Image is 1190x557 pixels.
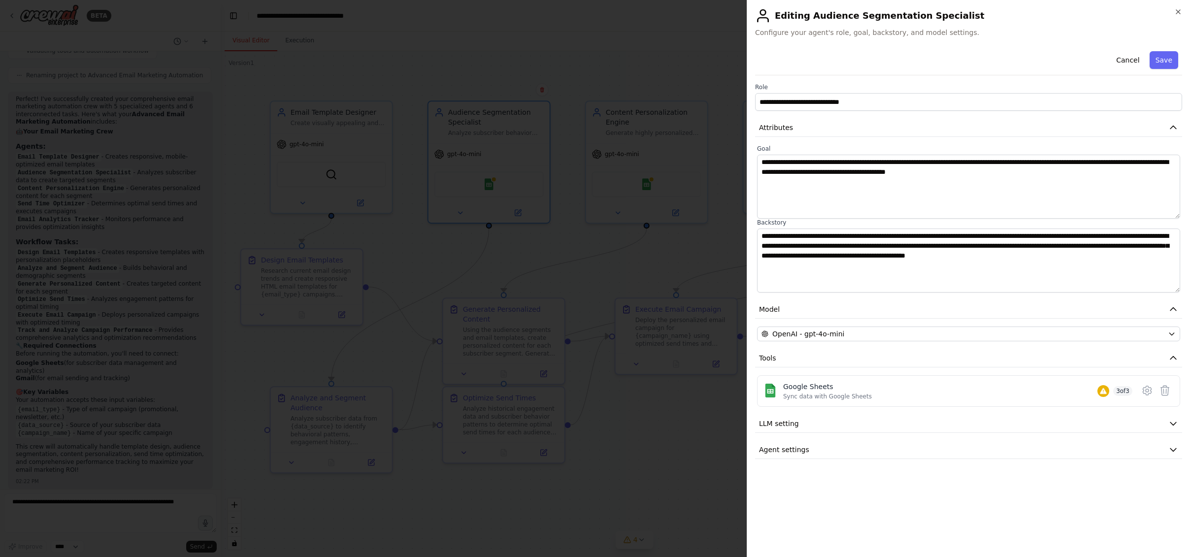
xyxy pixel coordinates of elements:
label: Role [755,83,1182,91]
img: Google Sheets [763,384,777,397]
button: Model [755,300,1182,319]
button: Configure tool [1138,382,1156,399]
label: Goal [757,145,1180,153]
div: Sync data with Google Sheets [783,393,872,400]
button: Cancel [1110,51,1145,69]
span: Configure your agent's role, goal, backstory, and model settings. [755,28,1182,37]
button: Delete tool [1156,382,1174,399]
span: Agent settings [759,445,809,455]
span: OpenAI - gpt-4o-mini [772,329,844,339]
span: 3 of 3 [1113,386,1132,396]
button: Save [1150,51,1178,69]
label: Backstory [757,219,1180,227]
button: Attributes [755,119,1182,137]
span: Tools [759,353,776,363]
button: LLM setting [755,415,1182,433]
span: LLM setting [759,419,799,428]
span: Model [759,304,780,314]
button: OpenAI - gpt-4o-mini [757,327,1180,341]
button: Agent settings [755,441,1182,459]
span: Attributes [759,123,793,132]
button: Tools [755,349,1182,367]
div: Google Sheets [783,382,872,392]
h2: Editing Audience Segmentation Specialist [755,8,1182,24]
